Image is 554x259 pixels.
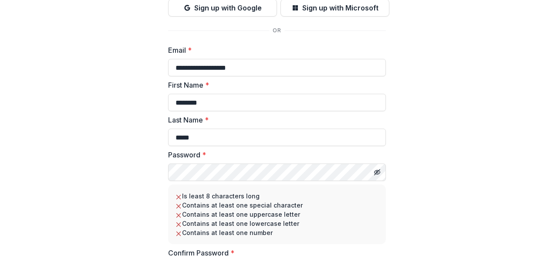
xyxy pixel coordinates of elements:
[168,115,381,125] label: Last Name
[175,191,379,201] li: Is least 8 characters long
[175,228,379,237] li: Contains at least one number
[168,150,381,160] label: Password
[175,210,379,219] li: Contains at least one uppercase letter
[168,80,381,90] label: First Name
[168,45,381,55] label: Email
[370,165,384,179] button: Toggle password visibility
[175,201,379,210] li: Contains at least one special character
[168,248,381,258] label: Confirm Password
[175,219,379,228] li: Contains at least one lowercase letter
